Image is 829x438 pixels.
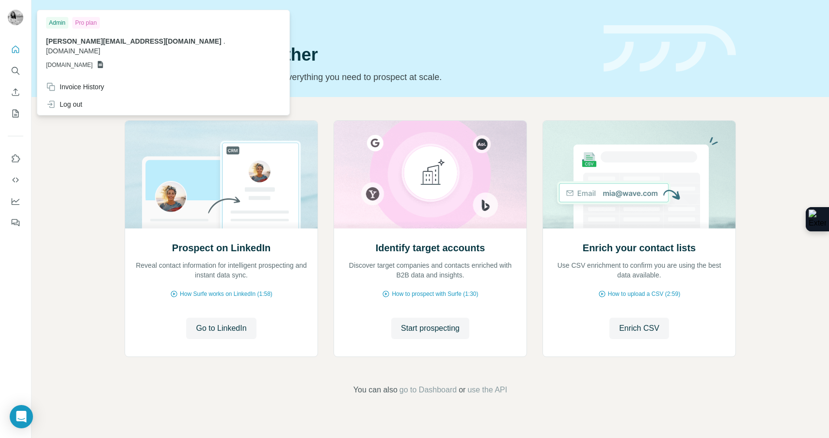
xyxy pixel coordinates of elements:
img: Enrich your contact lists [542,121,736,228]
div: Admin [46,17,68,29]
p: Discover target companies and contacts enriched with B2B data and insights. [344,260,517,280]
h2: Prospect on LinkedIn [172,241,271,255]
span: [DOMAIN_NAME] [46,47,100,55]
div: Quick start [125,18,592,28]
div: Invoice History [46,82,104,92]
button: Enrich CSV [8,83,23,101]
button: My lists [8,105,23,122]
div: Pro plan [72,17,100,29]
div: Log out [46,99,82,109]
span: . [223,37,225,45]
span: or [459,384,465,396]
p: Use CSV enrichment to confirm you are using the best data available. [553,260,726,280]
p: Pick your starting point and we’ll provide everything you need to prospect at scale. [125,70,592,84]
span: Enrich CSV [619,323,659,334]
span: Go to LinkedIn [196,323,246,334]
img: Avatar [8,10,23,25]
button: Use Surfe API [8,171,23,189]
img: banner [604,25,736,72]
span: How to upload a CSV (2:59) [608,290,680,298]
h1: Let’s prospect together [125,45,592,65]
button: use the API [467,384,507,396]
img: Identify target accounts [334,121,527,228]
div: Open Intercom Messenger [10,405,33,428]
img: Prospect on LinkedIn [125,121,318,228]
button: Feedback [8,214,23,231]
button: Go to LinkedIn [186,318,256,339]
span: Start prospecting [401,323,460,334]
button: Search [8,62,23,80]
span: [PERSON_NAME][EMAIL_ADDRESS][DOMAIN_NAME] [46,37,222,45]
button: Enrich CSV [609,318,669,339]
h2: Identify target accounts [376,241,485,255]
span: How to prospect with Surfe (1:30) [392,290,478,298]
button: Quick start [8,41,23,58]
img: Extension Icon [809,210,826,229]
button: Start prospecting [391,318,469,339]
h2: Enrich your contact lists [583,241,696,255]
button: Use Surfe on LinkedIn [8,150,23,167]
span: You can also [353,384,398,396]
button: go to Dashboard [399,384,457,396]
p: Reveal contact information for intelligent prospecting and instant data sync. [135,260,308,280]
span: How Surfe works on LinkedIn (1:58) [180,290,272,298]
span: [DOMAIN_NAME] [46,61,93,69]
button: Dashboard [8,193,23,210]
